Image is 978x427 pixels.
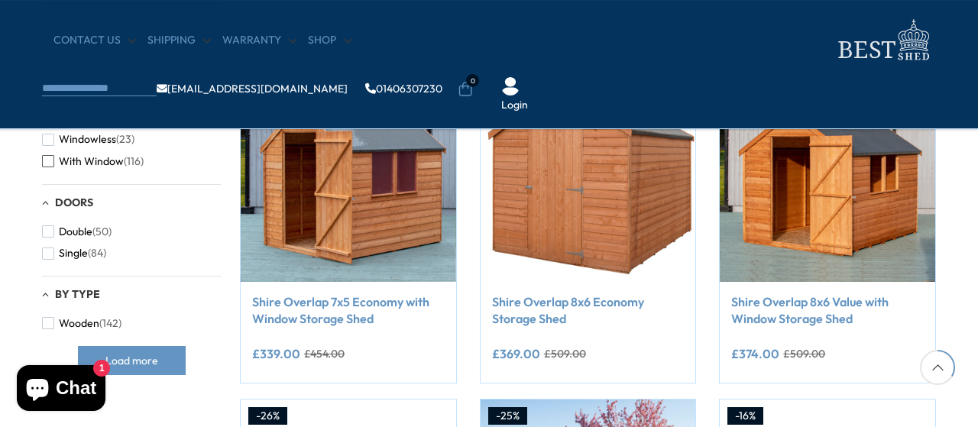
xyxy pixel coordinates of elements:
a: Shire Overlap 8x6 Economy Storage Shed [492,293,685,328]
span: Double [59,225,92,238]
button: With Window [42,150,144,173]
div: -16% [727,407,763,425]
span: (116) [124,155,144,168]
span: Load more [105,355,158,366]
span: (84) [88,247,106,260]
ins: £369.00 [492,348,540,360]
span: With Window [59,155,124,168]
inbox-online-store-chat: Shopify online store chat [12,365,110,415]
span: (23) [116,133,134,146]
div: -26% [248,407,287,425]
button: Windowless [42,128,134,150]
button: Single [42,242,106,264]
span: Doors [55,196,93,209]
button: Wooden [42,312,121,335]
button: Double [42,221,112,243]
span: Single [59,247,88,260]
span: By Type [55,287,100,301]
del: £509.00 [544,348,586,359]
ins: £374.00 [731,348,779,360]
span: Windowless [59,133,116,146]
del: £454.00 [304,348,345,359]
span: (142) [99,317,121,330]
a: Shire Overlap 8x6 Value with Window Storage Shed [731,293,924,328]
span: Wooden [59,317,99,330]
div: -25% [488,407,527,425]
img: Shire Overlap 7x5 Economy with Window Storage Shed - Best Shed [241,66,456,282]
a: Shire Overlap 7x5 Economy with Window Storage Shed [252,293,445,328]
span: (50) [92,225,112,238]
ins: £339.00 [252,348,300,360]
del: £509.00 [783,348,825,359]
button: Load more [78,346,186,375]
img: Shire Overlap 8x6 Economy Storage Shed - Best Shed [481,66,696,282]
